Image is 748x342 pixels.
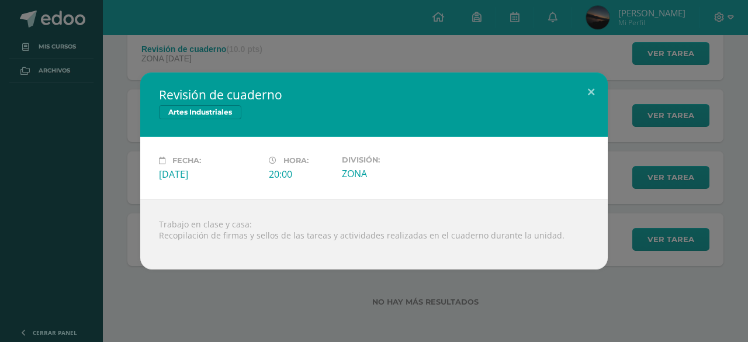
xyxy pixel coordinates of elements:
[159,87,589,103] h2: Revisión de cuaderno
[140,199,608,270] div: Trabajo en clase y casa: Recopilación de firmas y sellos de las tareas y actividades realizadas e...
[283,156,309,165] span: Hora:
[159,168,259,181] div: [DATE]
[342,156,442,164] label: División:
[159,105,241,119] span: Artes Industriales
[269,168,333,181] div: 20:00
[574,72,608,112] button: Close (Esc)
[172,156,201,165] span: Fecha:
[342,167,442,180] div: ZONA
